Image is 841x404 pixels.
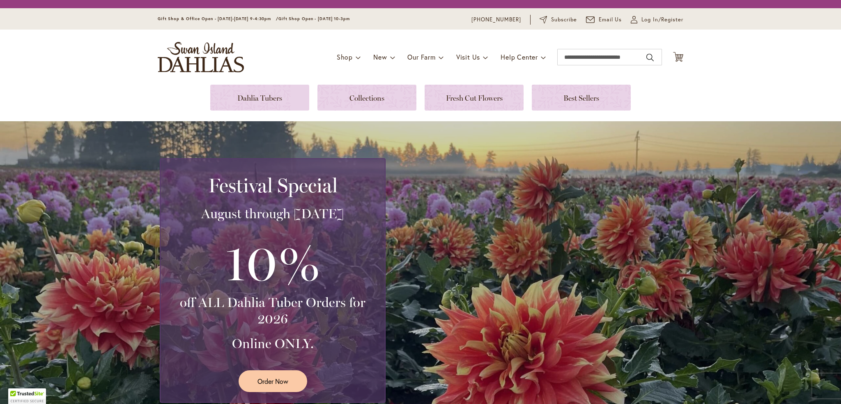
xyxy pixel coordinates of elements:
h2: Festival Special [170,174,375,197]
span: Our Farm [407,53,435,61]
a: Email Us [586,16,622,24]
h3: 10% [170,230,375,294]
a: Order Now [239,370,307,392]
span: Help Center [501,53,538,61]
span: Subscribe [551,16,577,24]
a: Log In/Register [631,16,683,24]
span: Gift Shop Open - [DATE] 10-3pm [278,16,350,21]
span: Shop [337,53,353,61]
h3: August through [DATE] [170,205,375,222]
span: New [373,53,387,61]
button: Search [646,51,654,64]
h3: Online ONLY. [170,335,375,352]
a: Subscribe [540,16,577,24]
a: [PHONE_NUMBER] [471,16,521,24]
span: Visit Us [456,53,480,61]
span: Log In/Register [641,16,683,24]
span: Gift Shop & Office Open - [DATE]-[DATE] 9-4:30pm / [158,16,278,21]
span: Email Us [599,16,622,24]
a: store logo [158,42,244,72]
h3: off ALL Dahlia Tuber Orders for 2026 [170,294,375,327]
